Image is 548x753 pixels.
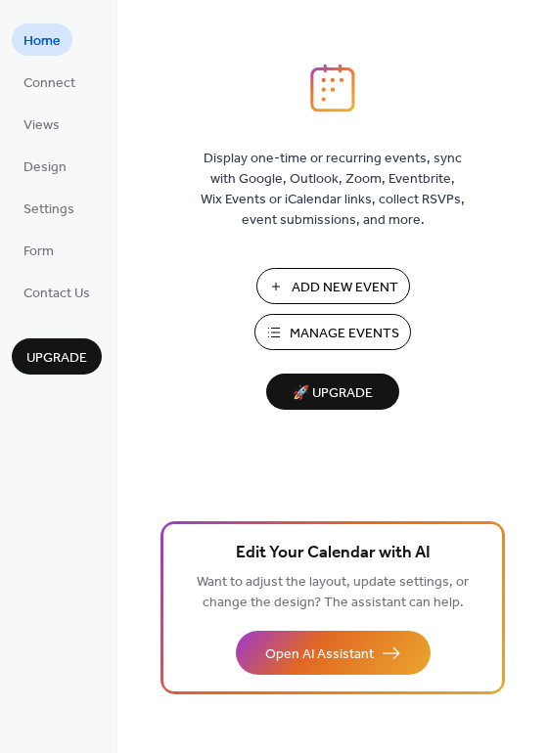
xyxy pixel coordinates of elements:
[292,278,398,298] span: Add New Event
[12,23,72,56] a: Home
[201,149,465,231] span: Display one-time or recurring events, sync with Google, Outlook, Zoom, Eventbrite, Wix Events or ...
[23,115,60,136] span: Views
[12,108,71,140] a: Views
[26,348,87,369] span: Upgrade
[236,540,431,567] span: Edit Your Calendar with AI
[23,242,54,262] span: Form
[12,234,66,266] a: Form
[12,276,102,308] a: Contact Us
[23,157,67,178] span: Design
[23,31,61,52] span: Home
[23,199,74,220] span: Settings
[256,268,410,304] button: Add New Event
[278,380,388,407] span: 🚀 Upgrade
[12,66,87,98] a: Connect
[23,73,75,94] span: Connect
[12,192,86,224] a: Settings
[310,64,355,112] img: logo_icon.svg
[12,150,78,182] a: Design
[23,284,90,304] span: Contact Us
[197,569,469,616] span: Want to adjust the layout, update settings, or change the design? The assistant can help.
[265,644,374,665] span: Open AI Assistant
[254,314,411,350] button: Manage Events
[266,374,399,410] button: 🚀 Upgrade
[236,631,431,675] button: Open AI Assistant
[12,338,102,375] button: Upgrade
[290,324,399,344] span: Manage Events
